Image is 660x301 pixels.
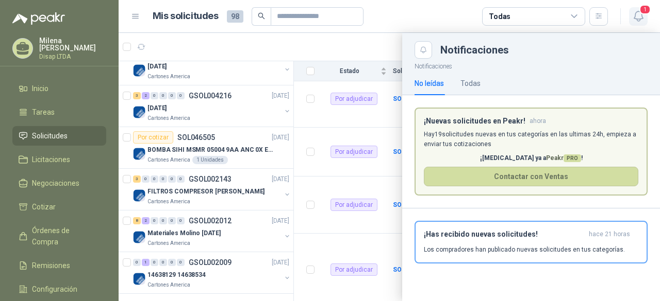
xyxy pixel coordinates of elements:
p: Milena [PERSON_NAME] [39,37,106,51]
span: hace 21 horas [589,230,630,239]
a: Tareas [12,102,106,122]
a: Solicitudes [12,126,106,146]
button: Close [415,41,432,59]
p: Hay 19 solicitudes nuevas en tus categorías en las ultimas 24h, empieza a enviar tus cotizaciones [424,130,638,149]
button: 1 [629,7,648,26]
a: Licitaciones [12,150,106,169]
span: Cotizar [32,201,56,213]
span: Inicio [32,83,48,94]
span: Peakr [546,154,581,162]
span: ahora [530,117,546,126]
span: Negociaciones [32,178,79,189]
a: Órdenes de Compra [12,221,106,252]
h1: Mis solicitudes [153,9,219,24]
img: Logo peakr [12,12,65,25]
span: PRO [564,154,581,162]
span: 98 [227,10,243,23]
p: Notificaciones [402,59,660,72]
div: Todas [489,11,510,22]
span: Configuración [32,284,77,295]
h3: ¡Nuevas solicitudes en Peakr! [424,117,525,126]
a: Inicio [12,79,106,98]
span: search [258,12,265,20]
a: Configuración [12,279,106,299]
a: Negociaciones [12,173,106,193]
button: Contactar con Ventas [424,167,638,186]
h3: ¡Has recibido nuevas solicitudes! [424,230,585,239]
div: Notificaciones [440,45,648,55]
p: Los compradores han publicado nuevas solicitudes en tus categorías. [424,245,625,254]
a: Remisiones [12,256,106,275]
p: Disap LTDA [39,54,106,60]
button: ¡Has recibido nuevas solicitudes!hace 21 horas Los compradores han publicado nuevas solicitudes e... [415,221,648,263]
span: Licitaciones [32,154,70,165]
span: Órdenes de Compra [32,225,96,247]
span: Tareas [32,107,55,118]
p: ¡[MEDICAL_DATA] ya a ! [424,153,638,163]
span: 1 [639,5,651,14]
span: Remisiones [32,260,70,271]
a: Cotizar [12,197,106,217]
div: Todas [460,78,481,89]
span: Solicitudes [32,130,68,141]
div: No leídas [415,78,444,89]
